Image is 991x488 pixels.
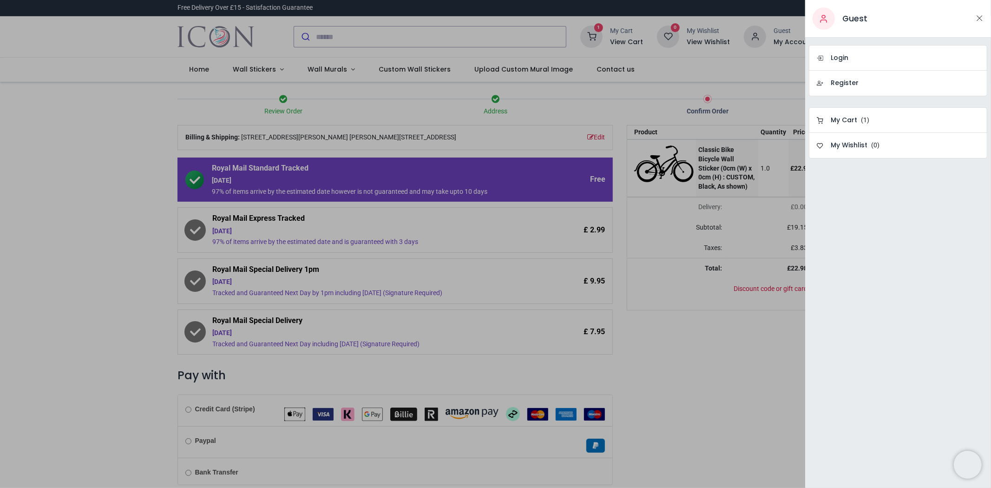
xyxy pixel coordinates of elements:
a: Register [809,71,987,96]
span: 1 [863,116,867,124]
span: ( ) [861,116,869,125]
h6: Login [831,53,848,63]
h6: My Cart [831,116,857,125]
a: My Wishlist (0) [809,133,987,158]
span: ( ) [871,141,879,150]
iframe: Brevo live chat [954,451,982,479]
h6: My Wishlist [831,141,867,150]
a: Login [809,45,987,71]
span: 0 [873,141,877,149]
h6: Register [831,79,859,88]
a: My Cart (1) [809,107,987,133]
button: Close [975,13,984,24]
h5: Guest [842,13,867,25]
